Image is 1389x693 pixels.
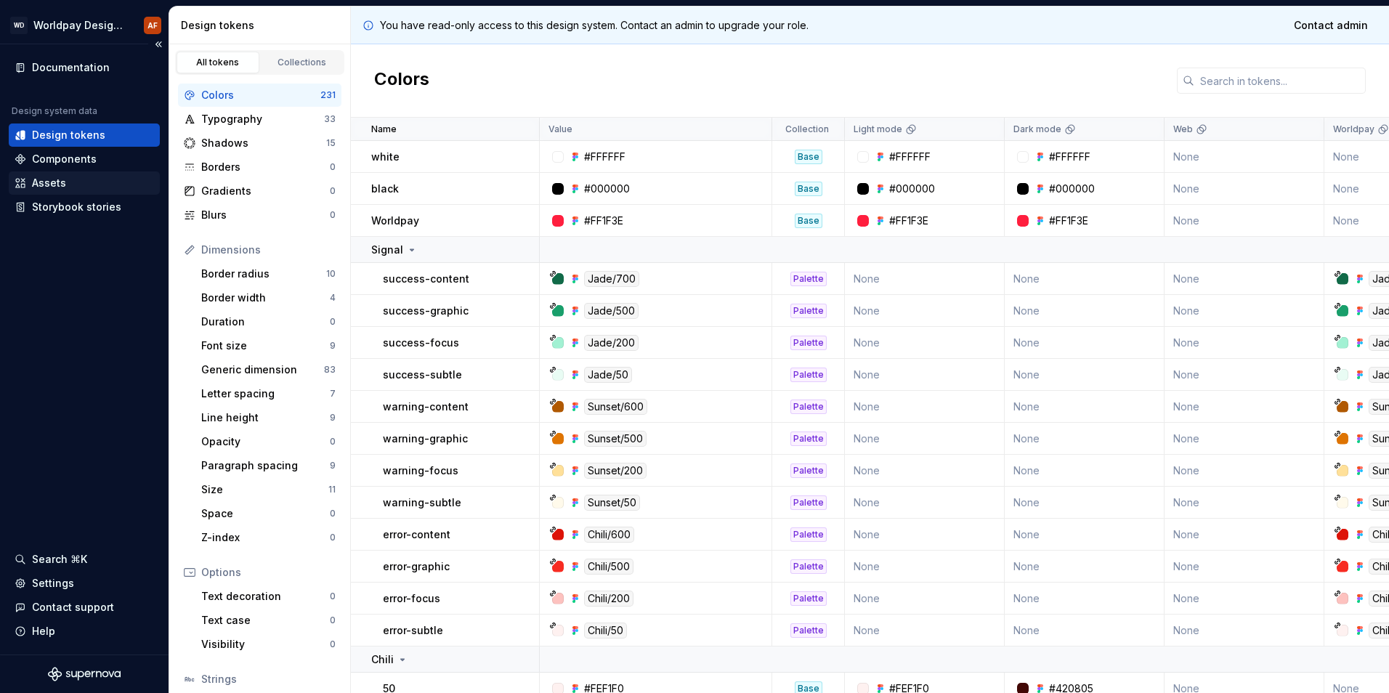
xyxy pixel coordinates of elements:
[845,551,1005,583] td: None
[1165,327,1324,359] td: None
[201,613,330,628] div: Text case
[584,431,647,447] div: Sunset/500
[201,339,330,353] div: Font size
[3,9,166,41] button: WDWorldpay Design SystemAF
[1165,423,1324,455] td: None
[790,495,827,510] div: Palette
[32,600,114,615] div: Contact support
[330,161,336,173] div: 0
[1165,295,1324,327] td: None
[795,214,822,228] div: Base
[845,295,1005,327] td: None
[584,182,630,196] div: #000000
[195,526,341,549] a: Z-index0
[195,502,341,525] a: Space0
[1284,12,1377,38] a: Contact admin
[178,203,341,227] a: Blurs0
[845,327,1005,359] td: None
[1049,214,1088,228] div: #FF1F3E
[790,304,827,318] div: Palette
[383,495,461,510] p: warning-subtle
[845,423,1005,455] td: None
[201,112,324,126] div: Typography
[1165,519,1324,551] td: None
[1165,173,1324,205] td: None
[584,495,640,511] div: Sunset/50
[201,291,330,305] div: Border width
[584,399,647,415] div: Sunset/600
[584,271,639,287] div: Jade/700
[9,171,160,195] a: Assets
[9,147,160,171] a: Components
[383,400,469,414] p: warning-content
[889,150,931,164] div: #FFFFFF
[201,672,336,686] div: Strings
[330,591,336,602] div: 0
[845,583,1005,615] td: None
[201,136,326,150] div: Shadows
[1005,295,1165,327] td: None
[201,410,330,425] div: Line height
[795,150,822,164] div: Base
[178,179,341,203] a: Gradients0
[330,209,336,221] div: 0
[201,386,330,401] div: Letter spacing
[790,272,827,286] div: Palette
[324,113,336,125] div: 33
[1165,205,1324,237] td: None
[1165,583,1324,615] td: None
[330,340,336,352] div: 9
[330,388,336,400] div: 7
[178,84,341,107] a: Colors231
[1165,487,1324,519] td: None
[380,18,809,33] p: You have read-only access to this design system. Contact an admin to upgrade your role.
[195,454,341,477] a: Paragraph spacing9
[324,364,336,376] div: 83
[1005,423,1165,455] td: None
[32,200,121,214] div: Storybook stories
[584,335,639,351] div: Jade/200
[195,609,341,632] a: Text case0
[201,482,328,497] div: Size
[201,589,330,604] div: Text decoration
[383,623,443,638] p: error-subtle
[790,527,827,542] div: Palette
[1005,615,1165,647] td: None
[32,552,87,567] div: Search ⌘K
[790,463,827,478] div: Palette
[383,527,450,542] p: error-content
[1005,327,1165,359] td: None
[12,105,97,117] div: Design system data
[1165,551,1324,583] td: None
[182,57,254,68] div: All tokens
[1005,359,1165,391] td: None
[9,548,160,571] button: Search ⌘K
[9,123,160,147] a: Design tokens
[201,267,326,281] div: Border radius
[1049,150,1090,164] div: #FFFFFF
[1165,615,1324,647] td: None
[845,391,1005,423] td: None
[383,336,459,350] p: success-focus
[1049,182,1095,196] div: #000000
[9,596,160,619] button: Contact support
[326,137,336,149] div: 15
[371,182,399,196] p: black
[201,243,336,257] div: Dimensions
[266,57,339,68] div: Collections
[201,208,330,222] div: Blurs
[201,530,330,545] div: Z-index
[1005,551,1165,583] td: None
[1165,359,1324,391] td: None
[10,17,28,34] div: WD
[32,128,105,142] div: Design tokens
[374,68,429,94] h2: Colors
[320,89,336,101] div: 231
[584,150,625,164] div: #FFFFFF
[371,150,400,164] p: white
[330,412,336,423] div: 9
[795,182,822,196] div: Base
[195,310,341,333] a: Duration0
[383,272,469,286] p: success-content
[201,362,324,377] div: Generic dimension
